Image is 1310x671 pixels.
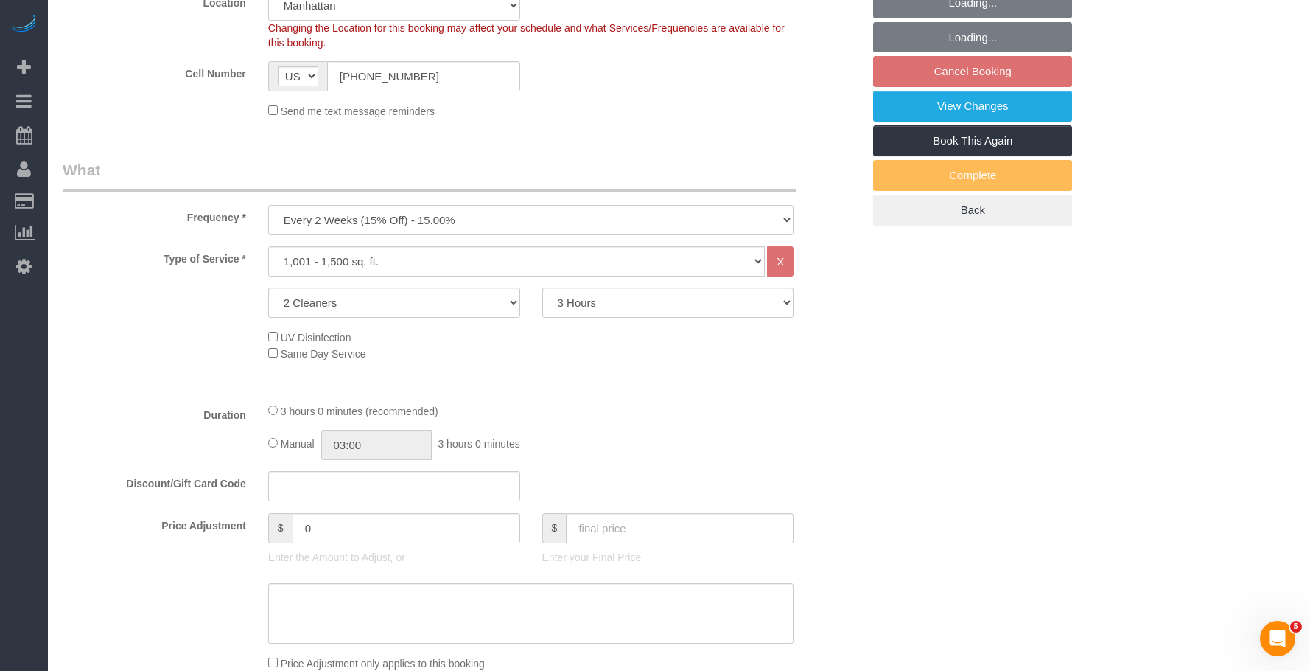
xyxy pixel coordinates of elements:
span: Same Day Service [281,348,366,360]
span: Manual [281,438,315,450]
span: 3 hours 0 minutes (recommended) [281,406,438,417]
label: Discount/Gift Card Code [52,471,257,491]
span: Changing the Location for this booking may affect your schedule and what Services/Frequencies are... [268,22,785,49]
a: Back [873,195,1072,226]
p: Enter the Amount to Adjust, or [268,550,520,565]
span: Send me text message reminders [281,105,435,117]
label: Duration [52,403,257,423]
span: Price Adjustment only applies to this booking [281,658,485,670]
label: Type of Service * [52,246,257,266]
label: Price Adjustment [52,513,257,533]
a: View Changes [873,91,1072,122]
span: UV Disinfection [281,332,351,344]
label: Frequency * [52,205,257,225]
a: Book This Again [873,125,1072,156]
label: Cell Number [52,61,257,81]
input: final price [566,513,794,543]
input: Cell Number [327,61,520,91]
span: $ [542,513,567,543]
legend: What [63,159,796,192]
p: Enter your Final Price [542,550,794,565]
iframe: Intercom live chat [1260,621,1295,656]
span: $ [268,513,293,543]
span: 3 hours 0 minutes [438,438,519,450]
img: Automaid Logo [9,15,38,35]
span: 5 [1290,621,1302,633]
